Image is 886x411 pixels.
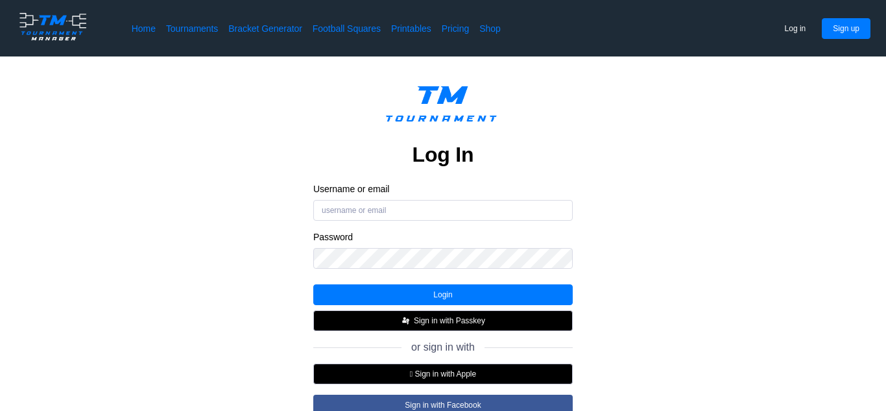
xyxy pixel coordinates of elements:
[313,22,381,35] a: Football Squares
[313,183,573,195] label: Username or email
[774,18,817,39] button: Log in
[313,364,573,384] button:  Sign in with Apple
[313,310,573,331] button: Sign in with Passkey
[376,77,510,136] img: logo.ffa97a18e3bf2c7d.png
[228,22,302,35] a: Bracket Generator
[479,22,501,35] a: Shop
[391,22,431,35] a: Printables
[313,200,573,221] input: username or email
[166,22,218,35] a: Tournaments
[411,342,475,353] span: or sign in with
[313,284,573,305] button: Login
[442,22,469,35] a: Pricing
[16,10,90,43] img: logo.ffa97a18e3bf2c7d.png
[401,316,411,326] img: FIDO_Passkey_mark_A_white.b30a49376ae8d2d8495b153dc42f1869.svg
[313,231,573,243] label: Password
[413,142,474,168] h2: Log In
[132,22,156,35] a: Home
[822,18,870,39] button: Sign up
